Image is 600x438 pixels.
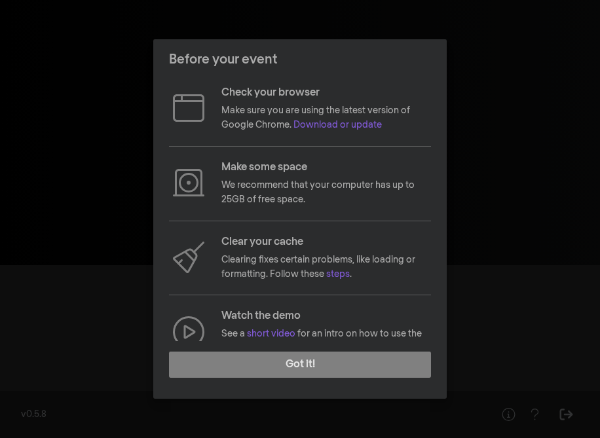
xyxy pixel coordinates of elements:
[153,39,447,80] header: Before your event
[169,352,431,378] button: Got it!
[221,103,431,133] p: Make sure you are using the latest version of Google Chrome.
[326,270,350,279] a: steps
[221,308,431,324] p: Watch the demo
[247,329,295,338] a: short video
[221,327,431,356] p: See a for an intro on how to use the Kinema Offline Player.
[221,253,431,282] p: Clearing fixes certain problems, like loading or formatting. Follow these .
[293,120,382,130] a: Download or update
[221,234,431,250] p: Clear your cache
[221,160,431,175] p: Make some space
[221,85,431,101] p: Check your browser
[221,178,431,208] p: We recommend that your computer has up to 25GB of free space.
